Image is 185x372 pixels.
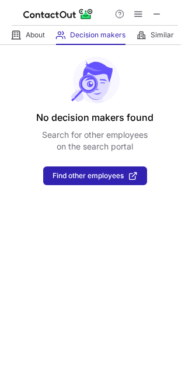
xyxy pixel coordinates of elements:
[70,57,120,103] img: No leads found
[70,30,125,40] span: Decision makers
[42,129,148,152] p: Search for other employees on the search portal
[36,110,153,124] header: No decision makers found
[53,172,124,180] span: Find other employees
[43,166,147,185] button: Find other employees
[26,30,45,40] span: About
[151,30,174,40] span: Similar
[23,7,93,21] img: ContactOut v5.3.10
